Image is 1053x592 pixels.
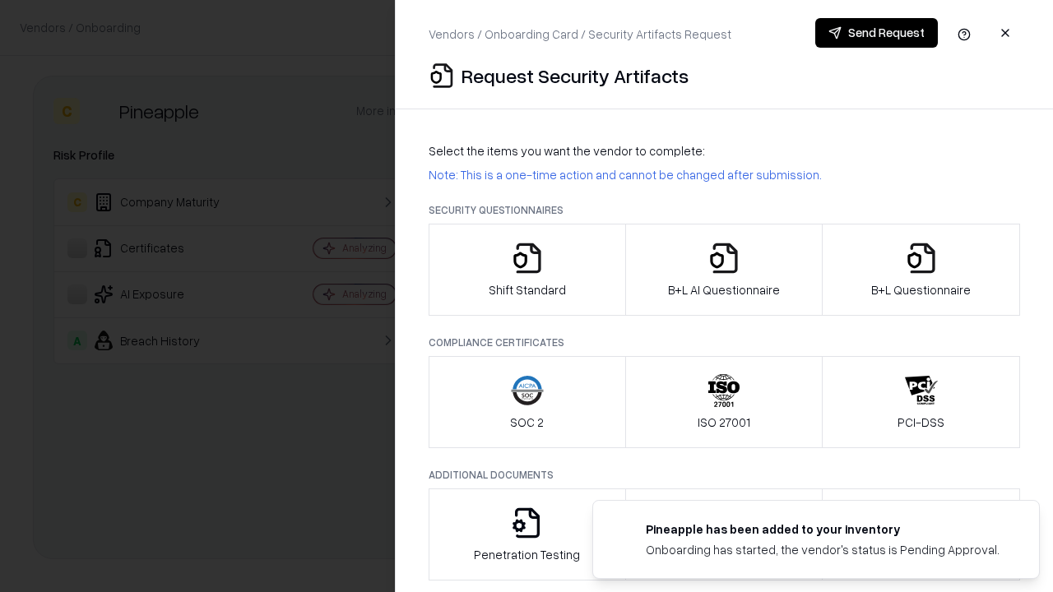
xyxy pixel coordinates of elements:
p: ISO 27001 [698,414,750,431]
button: PCI-DSS [822,356,1020,448]
p: Penetration Testing [474,546,580,563]
button: Data Processing Agreement [822,488,1020,580]
div: Pineapple has been added to your inventory [646,520,1000,538]
button: Privacy Policy [625,488,823,580]
img: pineappleenergy.com [613,520,633,540]
p: Select the items you want the vendor to complete: [429,142,1020,160]
button: ISO 27001 [625,356,823,448]
button: Send Request [815,18,938,48]
p: PCI-DSS [898,414,944,431]
p: Shift Standard [489,281,566,298]
p: Compliance Certificates [429,335,1020,349]
button: B+L Questionnaire [822,224,1020,316]
p: B+L AI Questionnaire [668,281,780,298]
p: SOC 2 [510,414,544,431]
p: Vendors / Onboarding Card / Security Artifacts Request [429,25,731,43]
button: Penetration Testing [429,488,626,580]
p: B+L Questionnaire [871,281,971,298]
button: B+L AI Questionnaire [625,224,823,316]
p: Request Security Artifacts [462,62,689,89]
p: Additional Documents [429,468,1020,482]
div: Onboarding has started, the vendor's status is Pending Approval. [646,541,1000,558]
p: Note: This is a one-time action and cannot be changed after submission. [429,166,1020,183]
button: SOC 2 [429,356,626,448]
p: Security Questionnaires [429,203,1020,217]
button: Shift Standard [429,224,626,316]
